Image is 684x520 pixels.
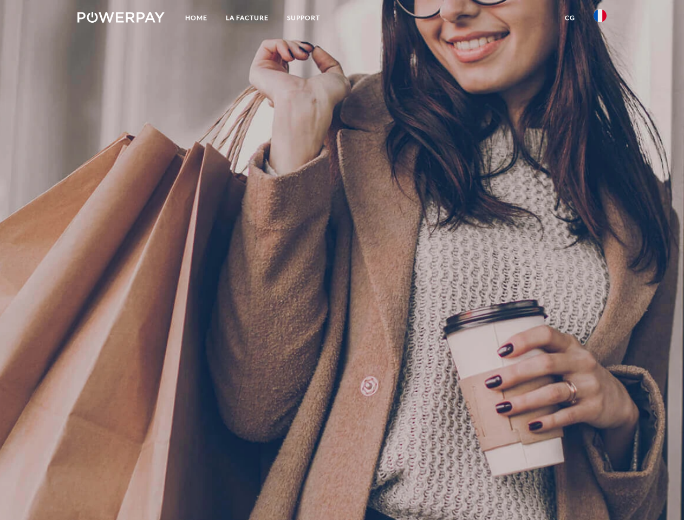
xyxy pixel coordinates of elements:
[594,9,607,22] img: fr
[77,12,165,23] img: logo-powerpay-white.svg
[278,8,329,28] a: Support
[176,8,217,28] a: Home
[217,8,278,28] a: LA FACTURE
[556,8,584,28] a: CG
